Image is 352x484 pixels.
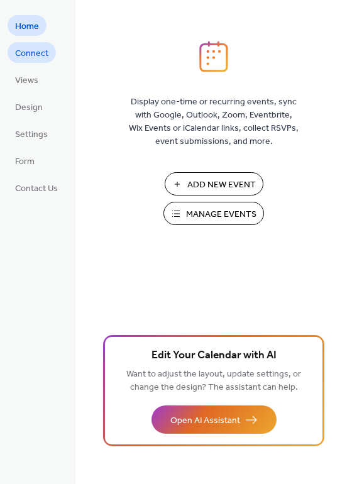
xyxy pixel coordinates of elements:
a: Design [8,96,50,117]
span: Display one-time or recurring events, sync with Google, Outlook, Zoom, Eventbrite, Wix Events or ... [129,96,299,148]
button: Open AI Assistant [151,405,277,434]
a: Form [8,150,42,171]
button: Add New Event [165,172,263,195]
span: Edit Your Calendar with AI [151,347,277,365]
span: Contact Us [15,182,58,195]
img: logo_icon.svg [199,41,228,72]
a: Home [8,15,47,36]
span: Add New Event [187,179,256,192]
span: Design [15,101,43,114]
span: Manage Events [186,208,256,221]
span: Open AI Assistant [170,414,240,427]
span: Form [15,155,35,168]
a: Contact Us [8,177,65,198]
span: Settings [15,128,48,141]
span: Want to adjust the layout, update settings, or change the design? The assistant can help. [126,366,301,396]
span: Connect [15,47,48,60]
a: Settings [8,123,55,144]
a: Connect [8,42,56,63]
span: Views [15,74,38,87]
button: Manage Events [163,202,264,225]
span: Home [15,20,39,33]
a: Views [8,69,46,90]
